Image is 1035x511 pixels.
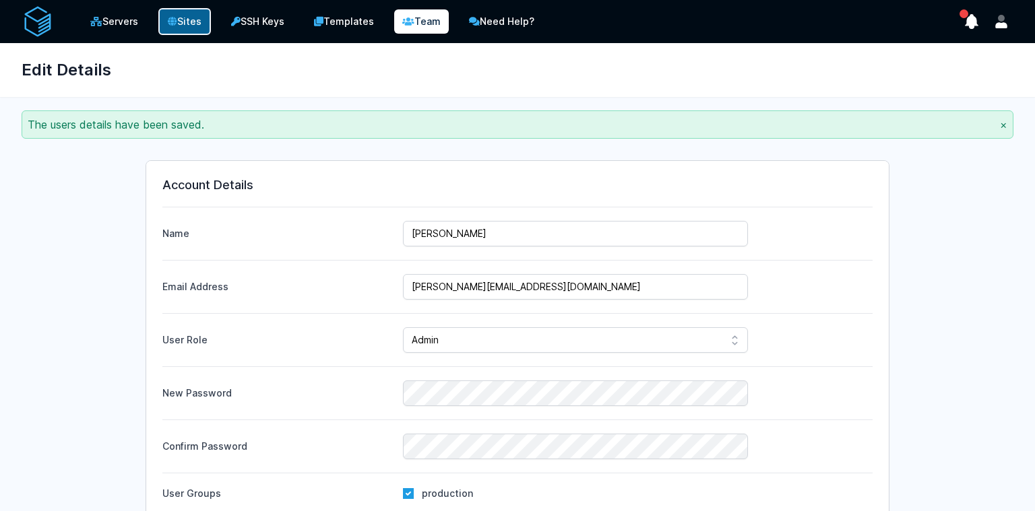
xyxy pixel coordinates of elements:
[162,328,392,347] label: User Role
[81,8,148,35] a: Servers
[22,5,54,38] img: serverAuth logo
[22,110,1013,139] div: The users details have been saved.
[162,222,392,240] label: Name
[1000,116,1007,133] button: ×
[162,434,392,453] label: Confirm Password
[162,381,392,400] label: New Password
[394,9,449,34] a: Team
[960,9,968,18] span: has unread notifications
[22,54,111,86] h1: Edit Details
[460,8,544,35] a: Need Help?
[960,9,984,34] button: show notifications
[422,487,473,499] label: production
[158,8,211,35] a: Sites
[305,8,383,35] a: Templates
[222,8,294,35] a: SSH Keys
[162,487,392,500] div: User Groups
[162,177,873,193] h3: Account Details
[162,275,392,294] label: Email Address
[989,9,1013,34] button: User menu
